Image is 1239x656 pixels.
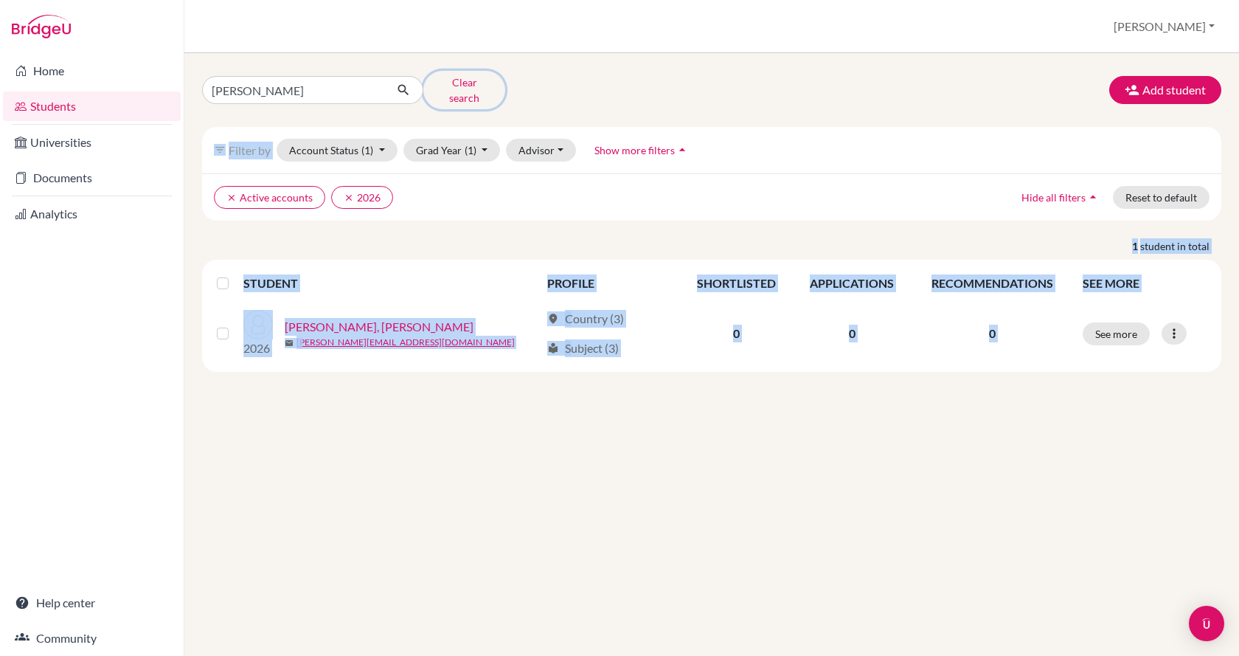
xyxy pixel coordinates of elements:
span: student in total [1140,238,1221,254]
img: Marián, Hanna [243,310,273,339]
th: STUDENT [243,266,538,301]
strong: 1 [1132,238,1140,254]
button: clear2026 [331,186,393,209]
div: Subject (3) [547,339,619,357]
img: Bridge-U [12,15,71,38]
a: Home [3,56,181,86]
i: clear [226,193,237,203]
span: (1) [465,144,476,156]
div: Country (3) [547,310,624,328]
button: Add student [1109,76,1221,104]
i: clear [344,193,354,203]
button: Advisor [506,139,576,162]
button: Clear search [423,71,505,109]
p: 0 [920,325,1065,342]
button: clearActive accounts [214,186,325,209]
span: Hide all filters [1021,191,1086,204]
span: mail [285,339,294,348]
div: Open Intercom Messenger [1189,606,1224,641]
button: Account Status(1) [277,139,398,162]
i: arrow_drop_up [675,142,690,157]
a: Analytics [3,199,181,229]
th: PROFILE [538,266,680,301]
input: Find student by name... [202,76,385,104]
button: Hide all filtersarrow_drop_up [1009,186,1113,209]
span: (1) [361,144,373,156]
button: Grad Year(1) [403,139,501,162]
td: 0 [793,301,912,366]
i: arrow_drop_up [1086,190,1100,204]
span: Show more filters [594,144,675,156]
td: 0 [680,301,793,366]
button: Reset to default [1113,186,1209,209]
th: SHORTLISTED [680,266,793,301]
a: Universities [3,128,181,157]
i: filter_list [214,144,226,156]
span: Filter by [229,143,271,157]
th: RECOMMENDATIONS [912,266,1074,301]
a: Help center [3,588,181,618]
a: [PERSON_NAME], [PERSON_NAME] [285,318,473,336]
a: Students [3,92,181,121]
a: Community [3,624,181,653]
th: SEE MORE [1074,266,1215,301]
p: 2026 [243,339,273,357]
span: local_library [547,342,559,354]
a: Documents [3,163,181,193]
button: See more [1083,322,1150,345]
a: [PERSON_NAME][EMAIL_ADDRESS][DOMAIN_NAME] [296,336,515,349]
span: location_on [547,313,559,325]
button: Show more filtersarrow_drop_up [582,139,702,162]
th: APPLICATIONS [793,266,912,301]
button: [PERSON_NAME] [1107,13,1221,41]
